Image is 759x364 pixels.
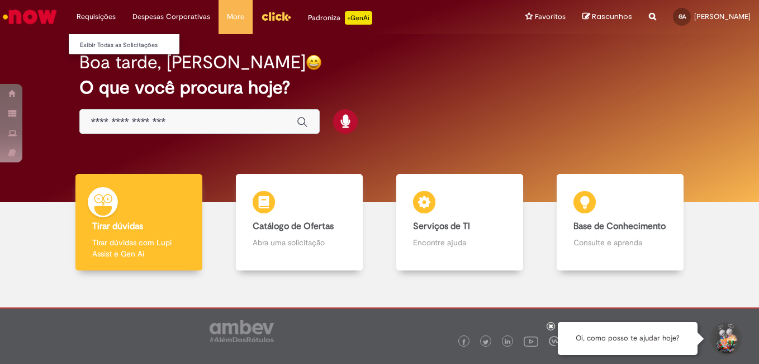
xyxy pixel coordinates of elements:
[573,221,666,232] b: Base de Conhecimento
[379,174,540,271] a: Serviços de TI Encontre ajuda
[308,11,372,25] div: Padroniza
[345,11,372,25] p: +GenAi
[709,322,742,356] button: Iniciar Conversa de Suporte
[679,13,686,20] span: GA
[253,237,347,248] p: Abra uma solicitação
[573,237,667,248] p: Consulte e aprenda
[413,237,507,248] p: Encontre ajuda
[210,320,274,342] img: logo_footer_ambev_rotulo_gray.png
[59,174,219,271] a: Tirar dúvidas Tirar dúvidas com Lupi Assist e Gen Ai
[413,221,470,232] b: Serviços de TI
[505,339,510,346] img: logo_footer_linkedin.png
[79,53,306,72] h2: Boa tarde, [PERSON_NAME]
[92,221,143,232] b: Tirar dúvidas
[261,8,291,25] img: click_logo_yellow_360x200.png
[483,339,488,345] img: logo_footer_twitter.png
[77,11,116,22] span: Requisições
[582,12,632,22] a: Rascunhos
[79,78,680,97] h2: O que você procura hoje?
[558,322,698,355] div: Oi, como posso te ajudar hoje?
[524,334,538,348] img: logo_footer_youtube.png
[694,12,751,21] span: [PERSON_NAME]
[549,336,559,346] img: logo_footer_workplace.png
[253,221,334,232] b: Catálogo de Ofertas
[69,39,192,52] a: Exibir Todas as Solicitações
[461,339,467,345] img: logo_footer_facebook.png
[592,11,632,22] span: Rascunhos
[535,11,566,22] span: Favoritos
[219,174,379,271] a: Catálogo de Ofertas Abra uma solicitação
[68,34,180,55] ul: Requisições
[1,6,59,28] img: ServiceNow
[92,237,186,259] p: Tirar dúvidas com Lupi Assist e Gen Ai
[540,174,700,271] a: Base de Conhecimento Consulte e aprenda
[227,11,244,22] span: More
[132,11,210,22] span: Despesas Corporativas
[306,54,322,71] img: happy-face.png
